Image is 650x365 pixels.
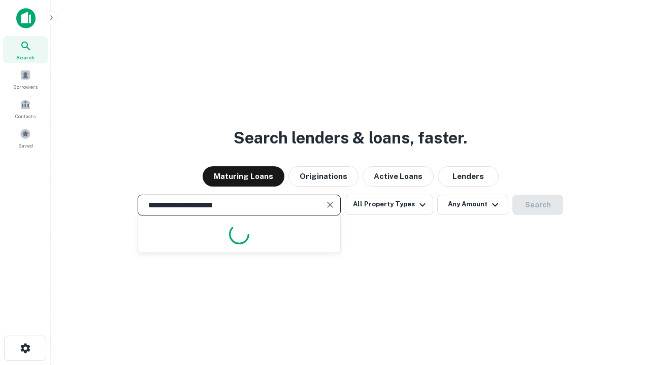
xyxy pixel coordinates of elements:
[3,95,48,122] a: Contacts
[599,284,650,333] iframe: Chat Widget
[203,166,284,187] button: Maturing Loans
[3,65,48,93] a: Borrowers
[437,195,508,215] button: Any Amount
[15,112,36,120] span: Contacts
[323,198,337,212] button: Clear
[16,8,36,28] img: capitalize-icon.png
[13,83,38,91] span: Borrowers
[18,141,33,150] span: Saved
[3,124,48,152] a: Saved
[288,166,359,187] button: Originations
[363,166,434,187] button: Active Loans
[234,126,467,150] h3: Search lenders & loans, faster.
[3,36,48,63] a: Search
[16,53,35,61] span: Search
[438,166,499,187] button: Lenders
[345,195,433,215] button: All Property Types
